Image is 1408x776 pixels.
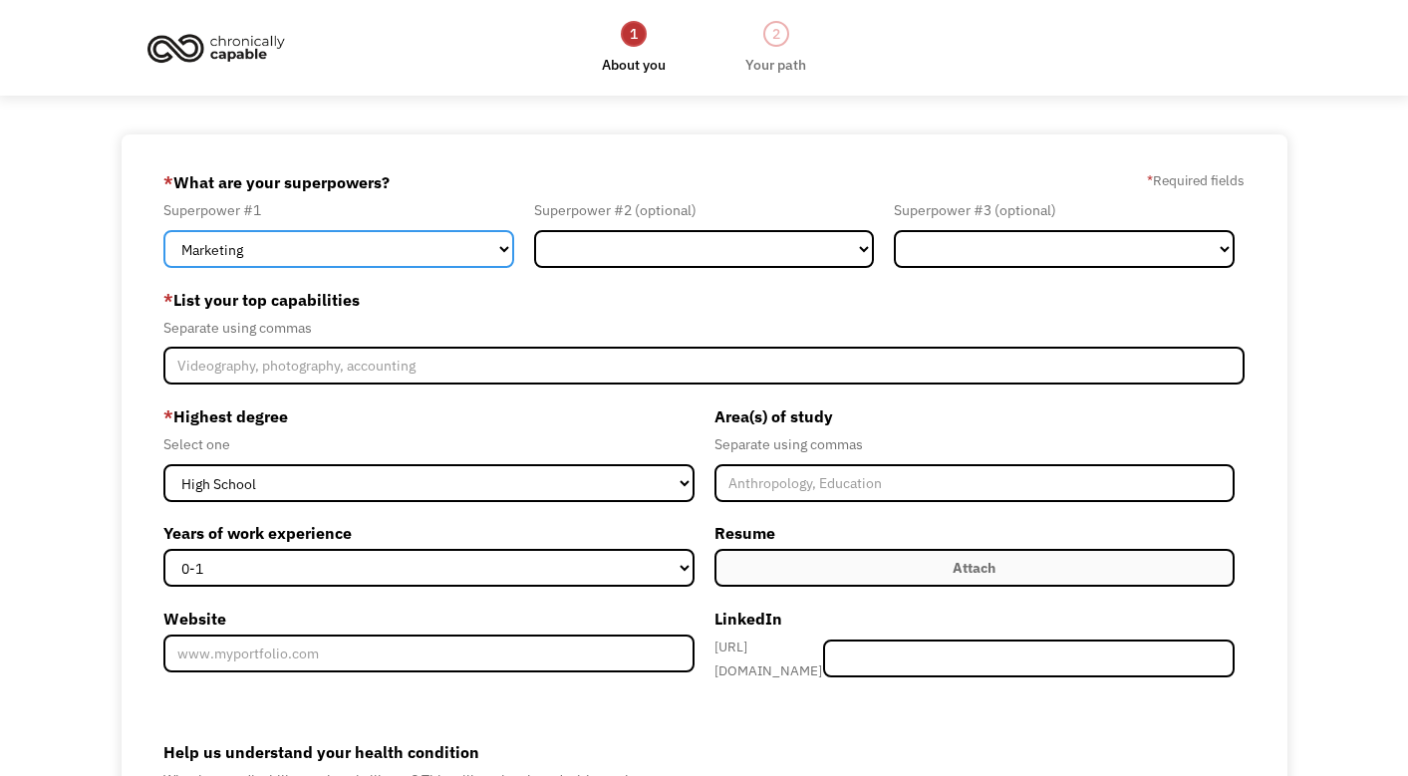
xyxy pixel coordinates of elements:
label: Highest degree [163,400,695,432]
div: Your path [745,53,806,77]
label: Help us understand your health condition [163,736,1245,768]
div: About you [602,53,666,77]
div: Superpower #1 [163,198,514,222]
label: Resume [714,517,1236,549]
input: Videography, photography, accounting [163,347,1245,385]
label: Website [163,603,695,635]
div: Superpower #3 (optional) [894,198,1235,222]
div: Attach [953,556,995,580]
label: Required fields [1147,168,1245,192]
label: List your top capabilities [163,284,1245,316]
div: Select one [163,432,695,456]
label: Years of work experience [163,517,695,549]
div: Separate using commas [714,432,1236,456]
img: Chronically Capable logo [141,26,291,70]
label: Attach [714,549,1236,587]
input: Anthropology, Education [714,464,1236,502]
div: 2 [763,21,789,47]
a: 2Your path [745,19,806,77]
label: What are your superpowers? [163,166,390,198]
div: [URL][DOMAIN_NAME] [714,635,824,682]
label: Area(s) of study [714,400,1236,432]
label: LinkedIn [714,603,1236,635]
a: 1About you [602,19,666,77]
div: Superpower #2 (optional) [534,198,875,222]
div: Separate using commas [163,316,1245,340]
input: www.myportfolio.com [163,635,695,672]
div: 1 [621,21,647,47]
